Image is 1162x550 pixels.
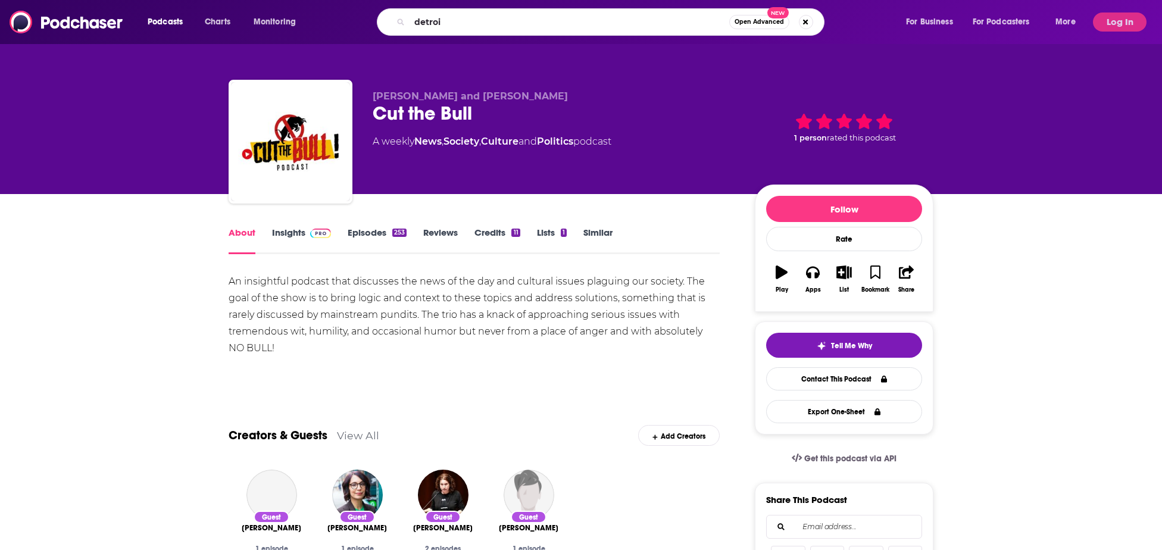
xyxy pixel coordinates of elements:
[337,429,379,442] a: View All
[425,511,461,523] div: Guest
[766,494,847,505] h3: Share This Podcast
[332,470,383,520] img: Lisa Selin Davis
[139,12,198,32] button: open menu
[735,19,784,25] span: Open Advanced
[766,227,922,251] div: Rate
[254,14,296,30] span: Monitoring
[413,523,473,533] a: Kara Dansky
[410,12,729,32] input: Search podcasts, credits, & more...
[229,428,327,443] a: Creators & Guests
[242,523,301,533] a: Elizabeth Weiss
[537,136,573,147] a: Politics
[272,227,331,254] a: InsightsPodchaser Pro
[229,227,255,254] a: About
[197,12,238,32] a: Charts
[10,11,124,33] img: Podchaser - Follow, Share and Rate Podcasts
[246,470,297,520] a: Elizabeth Weiss
[766,400,922,423] button: Export One-Sheet
[767,7,789,18] span: New
[474,227,520,254] a: Credits11
[906,14,953,30] span: For Business
[898,12,968,32] button: open menu
[511,229,520,237] div: 11
[537,227,567,254] a: Lists1
[443,136,479,147] a: Society
[973,14,1030,30] span: For Podcasters
[231,82,350,201] img: Cut the Bull
[148,14,183,30] span: Podcasts
[254,511,289,523] div: Guest
[418,470,468,520] img: Kara Dansky
[797,258,828,301] button: Apps
[442,136,443,147] span: ,
[965,12,1047,32] button: open menu
[1093,12,1147,32] button: Log In
[831,341,872,351] span: Tell Me Why
[1055,14,1076,30] span: More
[861,286,889,293] div: Bookmark
[245,12,311,32] button: open menu
[891,258,922,301] button: Share
[511,511,546,523] div: Guest
[755,90,933,164] div: 1 personrated this podcast
[776,515,912,538] input: Email address...
[310,229,331,238] img: Podchaser Pro
[499,523,558,533] span: [PERSON_NAME]
[388,8,836,36] div: Search podcasts, credits, & more...
[339,511,375,523] div: Guest
[327,523,387,533] span: [PERSON_NAME]
[413,523,473,533] span: [PERSON_NAME]
[782,444,906,473] a: Get this podcast via API
[479,136,481,147] span: ,
[766,515,922,539] div: Search followers
[205,14,230,30] span: Charts
[242,523,301,533] span: [PERSON_NAME]
[766,367,922,390] a: Contact This Podcast
[729,15,789,29] button: Open AdvancedNew
[794,133,827,142] span: 1 person
[373,135,611,149] div: A weekly podcast
[805,286,821,293] div: Apps
[766,196,922,222] button: Follow
[766,333,922,358] button: tell me why sparkleTell Me Why
[638,425,720,446] div: Add Creators
[860,258,891,301] button: Bookmark
[827,133,896,142] span: rated this podcast
[776,286,788,293] div: Play
[518,136,537,147] span: and
[561,229,567,237] div: 1
[583,227,613,254] a: Similar
[499,523,558,533] a: Shannon Thrace
[481,136,518,147] a: Culture
[766,258,797,301] button: Play
[898,286,914,293] div: Share
[504,470,554,520] img: Shannon Thrace
[839,286,849,293] div: List
[392,229,407,237] div: 253
[1047,12,1091,32] button: open menu
[829,258,860,301] button: List
[414,136,442,147] a: News
[229,273,720,357] div: An insightful podcast that discusses the news of the day and cultural issues plaguing our society...
[348,227,407,254] a: Episodes253
[817,341,826,351] img: tell me why sparkle
[423,227,458,254] a: Reviews
[373,90,568,102] span: [PERSON_NAME] and [PERSON_NAME]
[804,454,897,464] span: Get this podcast via API
[327,523,387,533] a: Lisa Selin Davis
